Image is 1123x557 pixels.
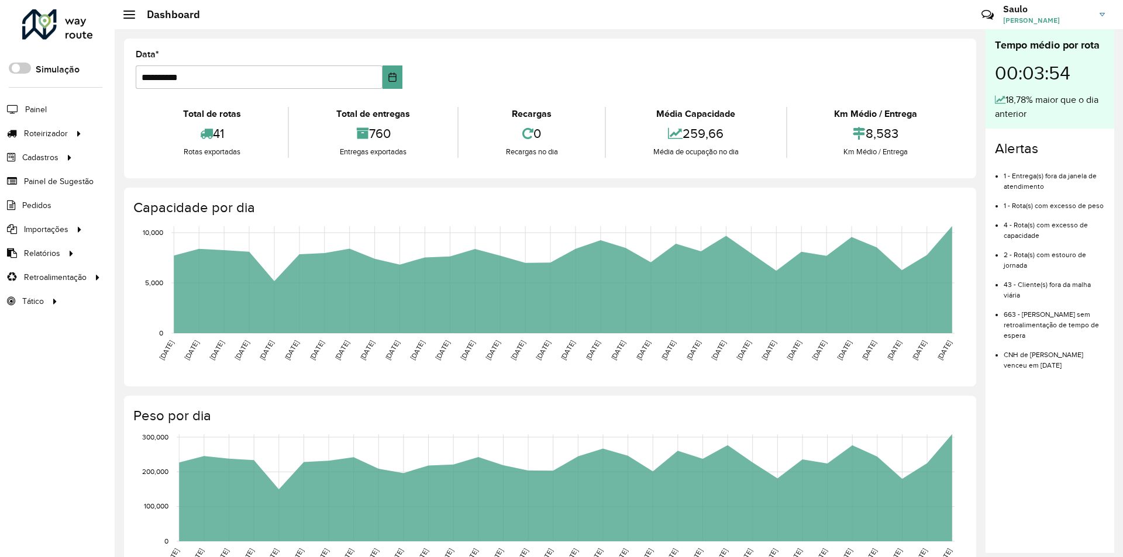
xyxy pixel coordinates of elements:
text: 5,000 [145,279,163,286]
h3: Saulo [1003,4,1091,15]
text: [DATE] [760,339,777,361]
text: 300,000 [142,433,168,441]
a: Contato Rápido [975,2,1000,27]
button: Choose Date [383,65,403,89]
span: Painel [25,103,47,116]
text: [DATE] [811,339,828,361]
text: [DATE] [258,339,275,361]
text: [DATE] [459,339,476,361]
text: [DATE] [836,339,853,361]
h4: Alertas [995,140,1105,157]
text: [DATE] [660,339,677,361]
h2: Dashboard [135,8,200,21]
div: 259,66 [609,121,783,146]
div: 760 [292,121,454,146]
li: 1 - Entrega(s) fora da janela de atendimento [1004,162,1105,192]
div: Entregas exportadas [292,146,454,158]
text: [DATE] [509,339,526,361]
label: Simulação [36,63,80,77]
div: 8,583 [790,121,962,146]
span: Roteirizador [24,127,68,140]
text: [DATE] [609,339,626,361]
text: 0 [164,537,168,545]
div: Total de entregas [292,107,454,121]
text: [DATE] [308,339,325,361]
text: [DATE] [886,339,902,361]
span: Relatórios [24,247,60,260]
text: [DATE] [735,339,752,361]
span: Cadastros [22,151,58,164]
li: CNH de [PERSON_NAME] venceu em [DATE] [1004,341,1105,371]
text: [DATE] [208,339,225,361]
span: Retroalimentação [24,271,87,283]
text: [DATE] [409,339,426,361]
text: [DATE] [911,339,928,361]
text: [DATE] [434,339,451,361]
div: 41 [139,121,285,146]
text: [DATE] [535,339,552,361]
li: 663 - [PERSON_NAME] sem retroalimentação de tempo de espera [1004,300,1105,341]
li: 2 - Rota(s) com estouro de jornada [1004,241,1105,271]
text: [DATE] [384,339,401,361]
text: [DATE] [158,339,175,361]
div: Rotas exportadas [139,146,285,158]
text: [DATE] [183,339,200,361]
li: 1 - Rota(s) com excesso de peso [1004,192,1105,211]
div: Média Capacidade [609,107,783,121]
h4: Capacidade por dia [133,199,964,216]
div: 18,78% maior que o dia anterior [995,93,1105,121]
h4: Peso por dia [133,407,964,424]
div: Total de rotas [139,107,285,121]
text: [DATE] [860,339,877,361]
text: [DATE] [635,339,652,361]
text: [DATE] [484,339,501,361]
div: Km Médio / Entrega [790,146,962,158]
text: [DATE] [333,339,350,361]
text: 200,000 [142,468,168,475]
div: 0 [461,121,602,146]
text: [DATE] [936,339,953,361]
div: Km Médio / Entrega [790,107,962,121]
div: Recargas [461,107,602,121]
text: [DATE] [359,339,376,361]
span: Pedidos [22,199,51,212]
span: [PERSON_NAME] [1003,15,1091,26]
text: 0 [159,329,163,337]
text: [DATE] [559,339,576,361]
div: Recargas no dia [461,146,602,158]
span: Painel de Sugestão [24,175,94,188]
span: Importações [24,223,68,236]
text: [DATE] [710,339,727,361]
li: 4 - Rota(s) com excesso de capacidade [1004,211,1105,241]
text: [DATE] [685,339,702,361]
label: Data [136,47,159,61]
div: 00:03:54 [995,53,1105,93]
div: Tempo médio por rota [995,37,1105,53]
text: [DATE] [786,339,802,361]
text: [DATE] [283,339,300,361]
span: Tático [22,295,44,307]
text: 10,000 [143,229,163,236]
text: [DATE] [584,339,601,361]
div: Média de ocupação no dia [609,146,783,158]
text: [DATE] [233,339,250,361]
text: 100,000 [144,503,168,510]
li: 43 - Cliente(s) fora da malha viária [1004,271,1105,300]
